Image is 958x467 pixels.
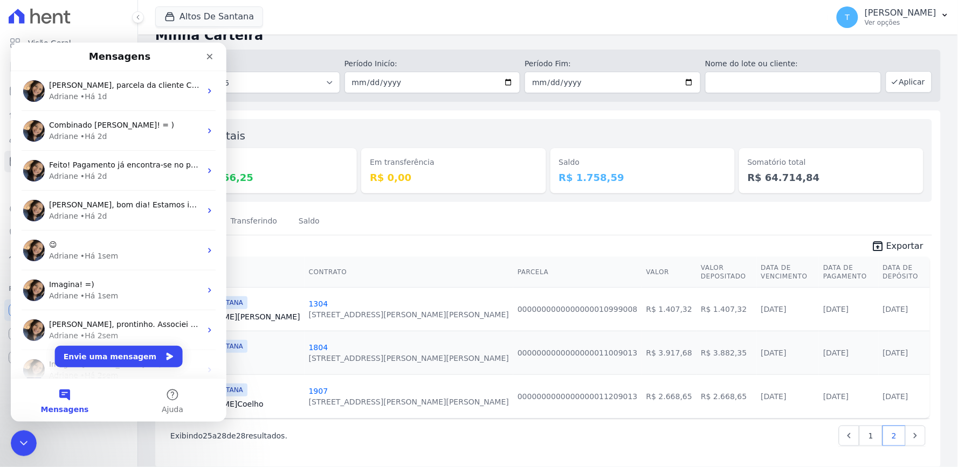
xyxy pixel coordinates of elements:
img: Profile image for Adriane [12,237,34,259]
a: Minha Carteira [4,151,133,172]
a: 1907 [309,387,328,395]
a: [DATE] [761,305,787,313]
td: R$ 1.407,32 [642,287,697,331]
dt: Em transferência [370,157,537,168]
th: Parcela [513,257,642,288]
img: Profile image for Adriane [12,157,34,179]
a: 1304 [309,299,328,308]
dt: Somatório total [748,157,915,168]
div: Adriane [38,248,67,259]
a: [DATE] [823,305,849,313]
a: [PERSON_NAME][PERSON_NAME] [175,311,300,322]
button: Aplicar [886,71,932,93]
a: Troca de Arquivos [4,246,133,267]
a: [DATE] [883,305,908,313]
img: Profile image for Adriane [12,78,34,99]
div: Adriane [38,168,67,179]
button: Envie uma mensagem [44,303,172,325]
a: [DATE] [883,392,908,401]
div: Adriane [38,88,67,100]
span: Imagina! =) [38,238,84,246]
dd: R$ 1.758,59 [559,170,726,185]
p: Ver opções [865,18,936,27]
span: Combinado [PERSON_NAME]! = ) [38,78,163,87]
a: 0000000000000000011209013 [518,392,638,401]
div: • Há 2sem [70,327,107,339]
a: [DATE] [761,392,787,401]
label: Nome do lote ou cliente: [705,58,881,69]
label: Período Fim: [525,58,701,69]
td: R$ 1.407,32 [697,287,756,331]
a: Transferências [4,175,133,196]
i: unarchive [871,240,884,253]
iframe: Intercom live chat [11,43,226,422]
h2: Minha Carteira [155,26,941,45]
div: • Há 1d [70,48,97,60]
a: 1 [859,426,883,446]
p: [PERSON_NAME] [865,8,936,18]
a: [DATE] [883,348,908,357]
th: Contrato [305,257,513,288]
td: R$ 3.917,68 [642,331,697,374]
div: Adriane [38,48,67,60]
dt: Saldo [559,157,726,168]
th: Valor [642,257,697,288]
img: Profile image for Adriane [12,117,34,139]
td: R$ 2.668,65 [697,374,756,418]
th: Data de Vencimento [757,257,819,288]
a: Clientes [4,127,133,149]
div: Adriane [38,327,67,339]
div: • Há 1sem [70,208,107,219]
div: [STREET_ADDRESS][PERSON_NAME][PERSON_NAME] [309,353,509,364]
div: • Há 2d [70,168,97,179]
img: Profile image for Adriane [12,197,34,219]
span: Feito! Pagamento já encontra-se no processo de transferência. ;) [38,118,284,127]
a: Previous [839,426,859,446]
iframe: Intercom live chat [11,430,37,456]
dd: R$ 64.714,84 [748,170,915,185]
a: Conta Hent [4,323,133,345]
th: Data de Depósito [879,257,931,288]
div: [STREET_ADDRESS][PERSON_NAME][PERSON_NAME] [309,309,509,320]
span: 28 [217,431,227,440]
a: KamilaFrizza [175,355,300,366]
a: [DATE] [823,348,849,357]
span: 25 [203,431,212,440]
span: Exportar [886,240,923,253]
a: Crédito [4,198,133,220]
dd: R$ 62.956,25 [181,170,348,185]
span: Imagina [PERSON_NAME]! = ) [38,317,151,326]
th: Cliente [166,257,305,288]
span: Visão Geral [28,38,71,48]
a: Visão Geral [4,32,133,54]
a: Saldo [297,208,322,236]
td: R$ 3.882,35 [697,331,756,374]
dt: Depositado [181,157,348,168]
a: [PERSON_NAME]Coelho [175,399,300,409]
p: Exibindo a de resultados. [170,430,287,441]
a: Lotes [4,103,133,125]
span: [PERSON_NAME], prontinho. Associei a cobrança no contrato. ;) [38,277,278,286]
a: [DATE] [761,348,787,357]
a: [DATE] [823,392,849,401]
th: Data de Pagamento [819,257,878,288]
a: Contratos [4,56,133,78]
div: Adriane [38,128,67,140]
dd: R$ 0,00 [370,170,537,185]
a: Next [905,426,926,446]
span: [PERSON_NAME], parcela da cliente Cleide [PERSON_NAME] foi atualizada para depositado e estou env... [38,38,638,47]
button: T [PERSON_NAME] Ver opções [828,2,958,32]
div: [STREET_ADDRESS][PERSON_NAME][PERSON_NAME] [309,396,509,407]
a: Transferindo [229,208,280,236]
button: Altos De Santana [155,6,263,27]
div: Adriane [38,208,67,219]
div: • Há 2d [70,128,97,140]
img: Profile image for Adriane [12,277,34,298]
a: Negativação [4,222,133,243]
a: 0000000000000000010999008 [518,305,638,313]
label: Período Inicío: [344,58,521,69]
span: Ajuda [151,363,173,371]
